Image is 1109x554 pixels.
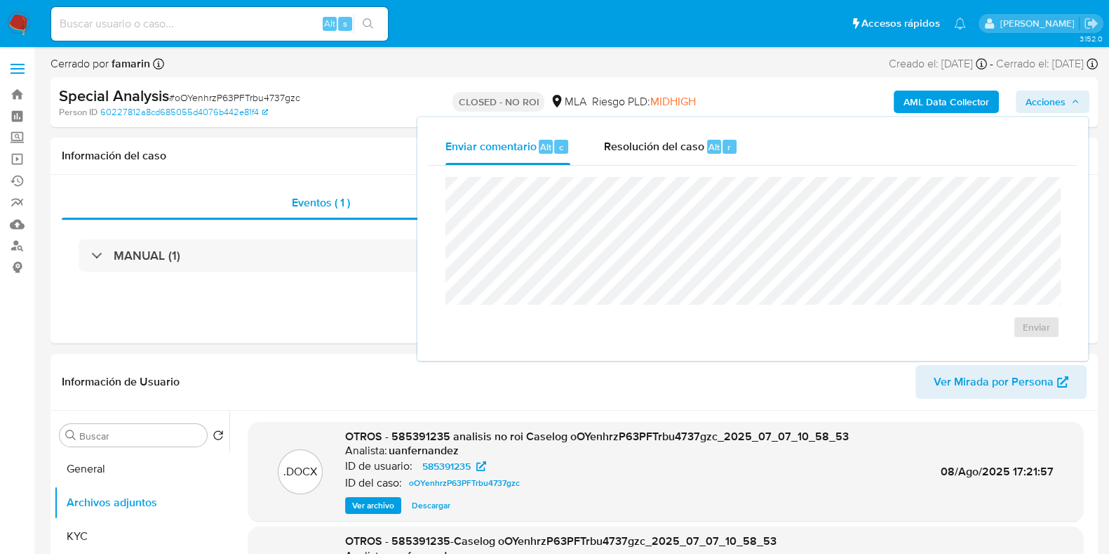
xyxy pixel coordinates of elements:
p: ID de usuario: [345,459,412,473]
span: Ver archivo [352,499,394,513]
p: Analista: [345,444,387,458]
a: Salir [1084,16,1098,31]
input: Buscar [79,430,201,442]
span: OTROS - 585391235-Caselog oOYenhrzP63PFTrbu4737gzc_2025_07_07_10_58_53 [345,533,777,549]
button: KYC [54,520,229,553]
p: ID del caso: [345,476,402,490]
h1: Información de Usuario [62,375,180,389]
span: Cerrado por [51,56,150,72]
button: Buscar [65,430,76,441]
b: Person ID [59,106,98,119]
b: famarin [109,55,150,72]
span: Eventos ( 1 ) [292,194,350,211]
button: Acciones [1016,91,1089,113]
button: Archivos adjuntos [54,486,229,520]
span: Alt [708,140,720,154]
span: Riesgo PLD: [591,94,695,110]
p: CLOSED - NO ROI [452,92,544,112]
button: Ver archivo [345,497,401,514]
div: MLA [550,94,586,110]
p: .DOCX [283,464,317,480]
button: Descargar [405,497,457,514]
button: Volver al orden por defecto [213,430,224,445]
span: c [559,140,563,154]
span: Resolución del caso [604,138,704,154]
span: MIDHIGH [650,93,695,110]
div: MANUAL (1) [79,239,1070,272]
b: AML Data Collector [903,91,989,113]
button: Ver Mirada por Persona [915,365,1087,399]
a: Notificaciones [954,18,966,29]
a: 60227812a8cd685055d4076b442e81f4 [100,106,268,119]
span: 08/Ago/2025 17:21:57 [941,463,1054,480]
span: Acciones [1026,91,1066,113]
span: # oOYenhrzP63PFTrbu4737gzc [169,91,300,105]
button: AML Data Collector [894,91,999,113]
button: General [54,452,229,486]
span: Ver Mirada por Persona [934,365,1054,399]
h6: uanfernandez [389,444,459,458]
span: Alt [540,140,551,154]
span: oOYenhrzP63PFTrbu4737gzc [409,475,520,492]
span: Alt [324,17,335,30]
span: s [343,17,347,30]
button: search-icon [354,14,382,34]
a: 585391235 [414,458,495,475]
h1: Información del caso [62,149,1087,163]
div: Creado el: [DATE] [889,56,987,72]
span: - [990,56,993,72]
span: r [727,140,731,154]
span: OTROS - 585391235 analisis no roi Caselog oOYenhrzP63PFTrbu4737gzc_2025_07_07_10_58_53 [345,428,849,444]
span: Enviar comentario [445,138,537,154]
span: 585391235 [422,458,471,475]
div: Cerrado el: [DATE] [996,56,1098,72]
h3: MANUAL (1) [114,248,180,263]
span: Descargar [412,499,450,513]
span: Accesos rápidos [861,16,940,31]
b: Special Analysis [59,84,169,107]
p: andres.vilosio@mercadolibre.com [1000,17,1079,30]
a: oOYenhrzP63PFTrbu4737gzc [403,475,525,492]
input: Buscar usuario o caso... [51,15,388,33]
